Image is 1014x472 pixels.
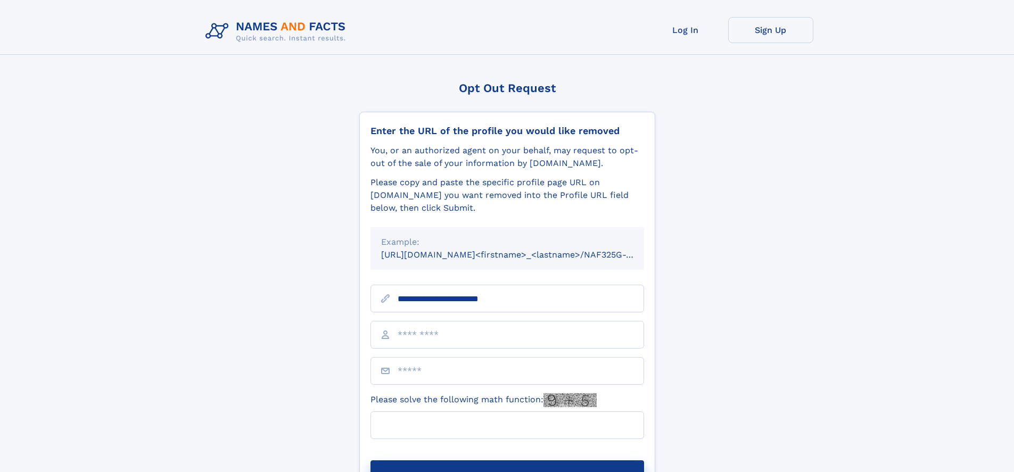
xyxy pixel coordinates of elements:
img: Logo Names and Facts [201,17,355,46]
label: Please solve the following math function: [370,393,597,407]
div: Enter the URL of the profile you would like removed [370,125,644,137]
a: Sign Up [728,17,813,43]
div: Please copy and paste the specific profile page URL on [DOMAIN_NAME] you want removed into the Pr... [370,176,644,214]
div: Example: [381,236,633,249]
a: Log In [643,17,728,43]
small: [URL][DOMAIN_NAME]<firstname>_<lastname>/NAF325G-xxxxxxxx [381,250,664,260]
div: You, or an authorized agent on your behalf, may request to opt-out of the sale of your informatio... [370,144,644,170]
div: Opt Out Request [359,81,655,95]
